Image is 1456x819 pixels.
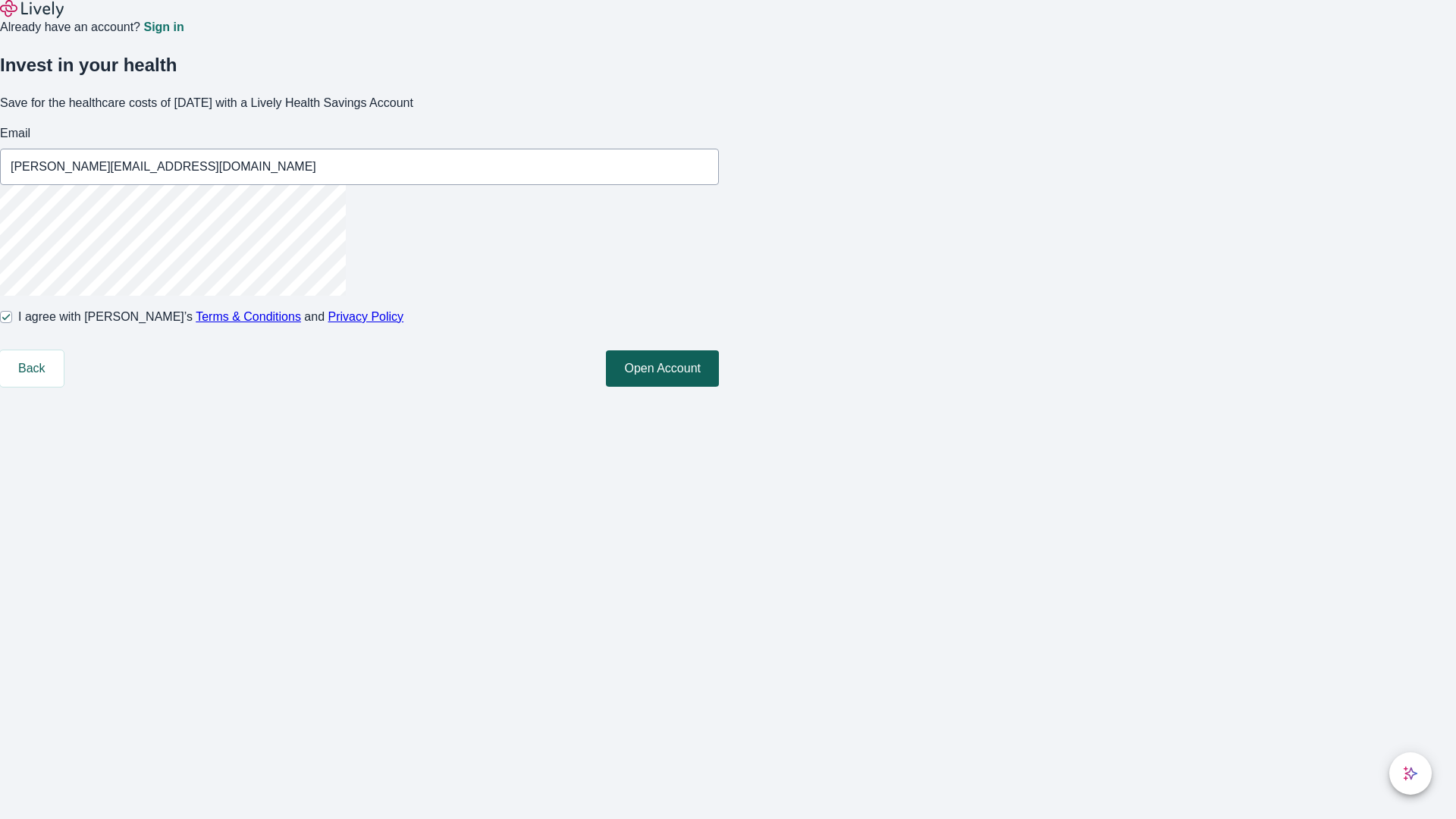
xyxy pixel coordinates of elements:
[18,308,403,326] span: I agree with [PERSON_NAME]’s and
[328,310,404,323] a: Privacy Policy
[143,21,184,33] a: Sign in
[606,350,719,387] button: Open Account
[1389,752,1432,795] button: chat
[196,310,301,323] a: Terms & Conditions
[1403,766,1418,781] svg: Lively AI Assistant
